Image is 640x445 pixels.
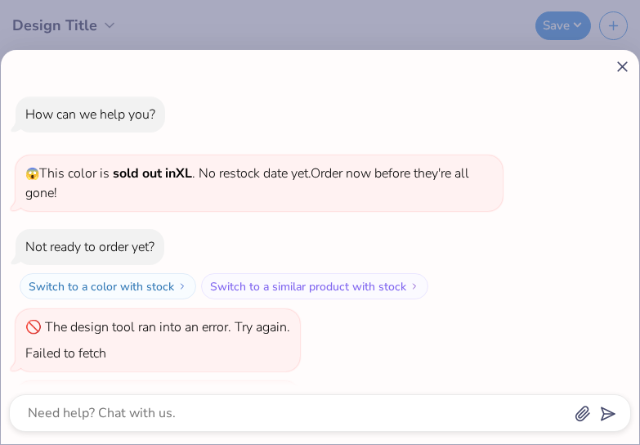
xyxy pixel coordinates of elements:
[25,106,155,124] div: How can we help you?
[45,318,290,336] div: The design tool ran into an error. Try again.
[177,281,187,291] img: Switch to a color with stock
[113,164,192,182] strong: sold out in XL
[25,238,154,256] div: Not ready to order yet?
[410,281,419,291] img: Switch to a similar product with stock
[201,273,428,299] button: Switch to a similar product with stock
[25,164,469,202] span: This color is . No restock date yet. Order now before they're all gone!
[25,166,39,182] span: 😱
[20,273,196,299] button: Switch to a color with stock
[25,344,106,362] div: Failed to fetch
